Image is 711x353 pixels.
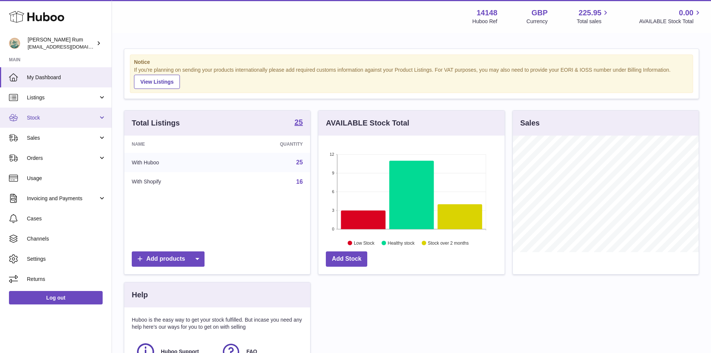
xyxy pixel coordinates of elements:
[527,18,548,25] div: Currency
[27,74,106,81] span: My Dashboard
[134,66,689,89] div: If you're planning on sending your products internationally please add required customs informati...
[27,256,106,263] span: Settings
[326,118,409,128] h3: AVAILABLE Stock Total
[124,136,225,153] th: Name
[294,118,303,127] a: 25
[296,179,303,185] a: 16
[332,227,334,231] text: 0
[27,276,106,283] span: Returns
[27,114,98,121] span: Stock
[9,38,20,49] img: mail@bartirum.wales
[296,159,303,165] a: 25
[27,175,106,182] span: Usage
[639,8,702,25] a: 0.00 AVAILABLE Stock Total
[354,240,375,245] text: Low Stock
[326,251,367,267] a: Add Stock
[27,94,98,101] span: Listings
[27,235,106,242] span: Channels
[124,172,225,192] td: With Shopify
[132,251,205,267] a: Add products
[577,18,610,25] span: Total sales
[473,18,498,25] div: Huboo Ref
[132,290,148,300] h3: Help
[132,316,303,331] p: Huboo is the easy way to get your stock fulfilled. But incase you need any help here's our ways f...
[27,155,98,162] span: Orders
[579,8,601,18] span: 225.95
[28,36,95,50] div: [PERSON_NAME] Rum
[531,8,548,18] strong: GBP
[28,44,110,50] span: [EMAIL_ADDRESS][DOMAIN_NAME]
[679,8,693,18] span: 0.00
[27,215,106,222] span: Cases
[225,136,311,153] th: Quantity
[577,8,610,25] a: 225.95 Total sales
[27,134,98,142] span: Sales
[330,152,334,157] text: 12
[132,118,180,128] h3: Total Listings
[9,291,103,304] a: Log out
[134,59,689,66] strong: Notice
[294,118,303,126] strong: 25
[332,171,334,175] text: 9
[124,153,225,172] td: With Huboo
[477,8,498,18] strong: 14148
[520,118,540,128] h3: Sales
[428,240,469,245] text: Stock over 2 months
[332,208,334,213] text: 3
[388,240,415,245] text: Healthy stock
[332,189,334,194] text: 6
[27,195,98,202] span: Invoicing and Payments
[639,18,702,25] span: AVAILABLE Stock Total
[134,75,180,89] a: View Listings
